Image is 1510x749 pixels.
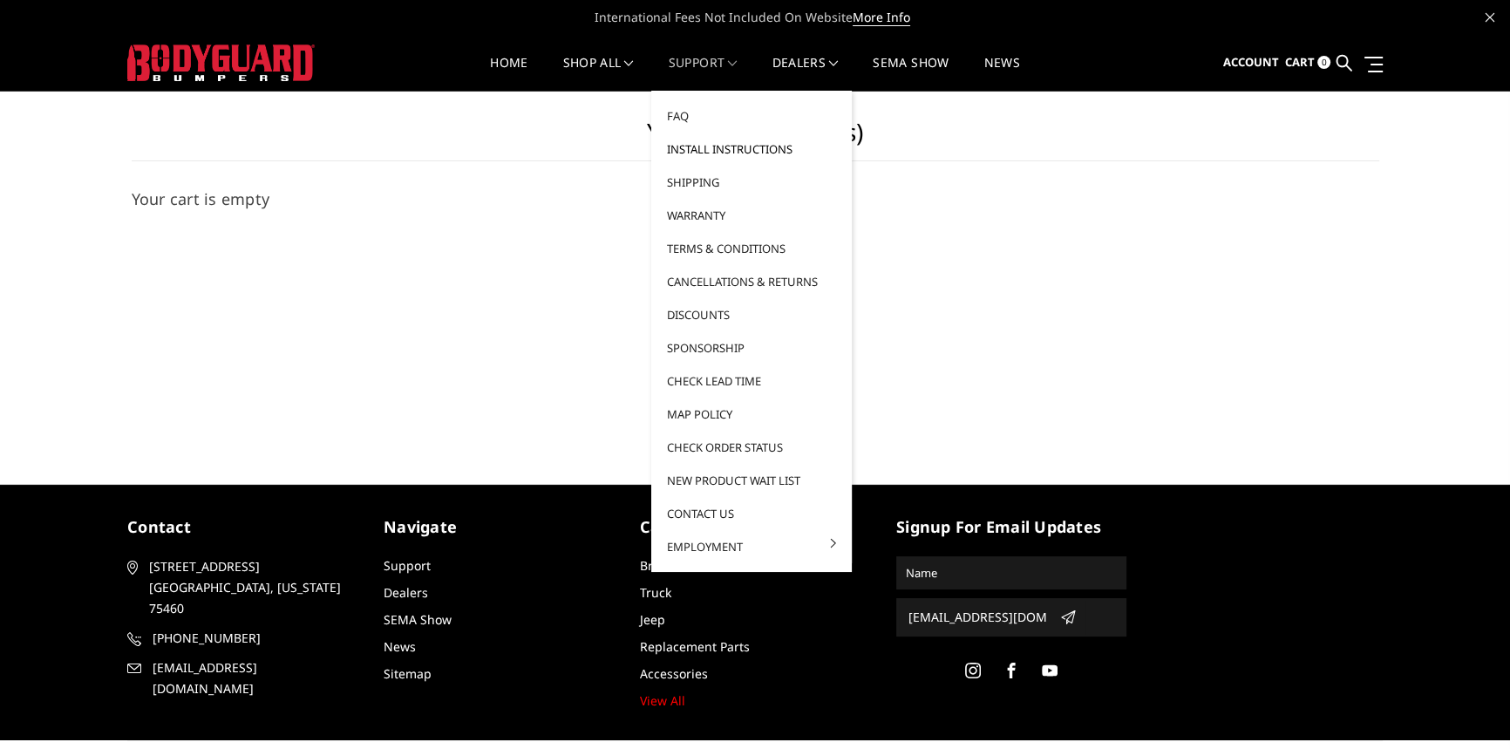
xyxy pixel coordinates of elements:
[658,133,845,166] a: Install Instructions
[640,515,870,539] h5: Categories
[127,657,357,699] a: [EMAIL_ADDRESS][DOMAIN_NAME]
[149,556,351,619] span: [STREET_ADDRESS] [GEOGRAPHIC_DATA], [US_STATE] 75460
[384,638,416,655] a: News
[658,364,845,398] a: Check Lead Time
[853,9,910,26] a: More Info
[669,57,738,91] a: Support
[1423,665,1510,749] iframe: Chat Widget
[658,232,845,265] a: Terms & Conditions
[658,331,845,364] a: Sponsorship
[1223,39,1279,86] a: Account
[901,603,1053,631] input: Email
[384,611,452,628] a: SEMA Show
[127,44,315,81] img: BODYGUARD BUMPERS
[384,665,432,682] a: Sitemap
[658,398,845,431] a: MAP Policy
[896,515,1126,539] h5: signup for email updates
[658,199,845,232] a: Warranty
[1285,39,1330,86] a: Cart 0
[563,57,634,91] a: shop all
[1223,54,1279,70] span: Account
[1285,54,1315,70] span: Cart
[640,557,681,574] a: Bronco
[658,99,845,133] a: FAQ
[772,57,839,91] a: Dealers
[127,515,357,539] h5: contact
[658,298,845,331] a: Discounts
[899,559,1124,587] input: Name
[640,584,671,601] a: Truck
[384,557,431,574] a: Support
[132,118,1379,161] h1: Your Cart (0 items)
[127,628,357,649] a: [PHONE_NUMBER]
[384,584,428,601] a: Dealers
[640,665,708,682] a: Accessories
[873,57,949,91] a: SEMA Show
[983,57,1019,91] a: News
[640,611,665,628] a: Jeep
[640,692,685,709] a: View All
[153,628,355,649] span: [PHONE_NUMBER]
[658,497,845,530] a: Contact Us
[1317,56,1330,69] span: 0
[153,657,355,699] span: [EMAIL_ADDRESS][DOMAIN_NAME]
[658,166,845,199] a: Shipping
[132,187,1379,211] h3: Your cart is empty
[658,530,845,563] a: Employment
[640,638,750,655] a: Replacement Parts
[384,515,614,539] h5: Navigate
[658,265,845,298] a: Cancellations & Returns
[490,57,527,91] a: Home
[658,464,845,497] a: New Product Wait List
[658,431,845,464] a: Check Order Status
